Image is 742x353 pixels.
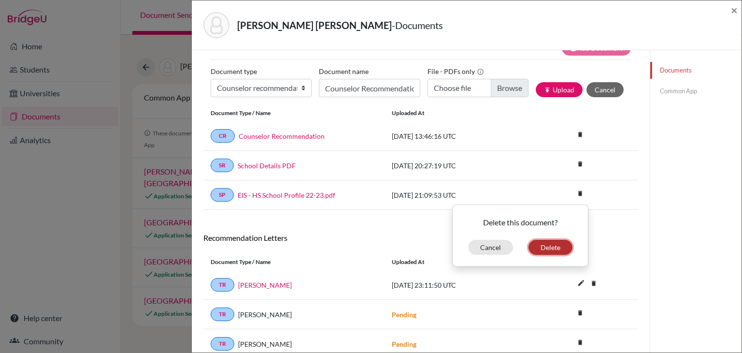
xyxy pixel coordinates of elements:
[211,159,234,172] a: SR
[573,307,587,320] a: delete
[385,190,529,200] div: [DATE] 21:09:53 UTC
[211,308,234,321] a: TR
[573,275,589,291] i: edit
[203,233,638,242] h6: Recommendation Letters
[573,186,587,201] i: delete
[586,278,601,291] a: delete
[211,188,234,202] a: SP
[731,3,738,17] span: ×
[238,161,296,171] a: School Details PDF
[238,339,292,349] span: [PERSON_NAME]
[385,258,529,266] div: Uploaded at
[203,109,385,118] div: Document Type / Name
[573,335,587,350] i: delete
[573,129,587,142] a: delete
[536,82,583,97] button: publishUpload
[238,190,335,200] a: EIS - HS School Profile 22-23.pdf
[392,310,416,319] strong: Pending
[468,240,513,255] button: Cancel
[203,258,385,266] div: Document Type / Name
[392,340,416,348] strong: Pending
[319,64,369,79] label: Document name
[573,157,587,171] i: delete
[211,337,234,351] a: TR
[573,277,589,291] button: edit
[392,19,443,31] span: - Documents
[573,306,587,320] i: delete
[650,62,742,79] a: Documents
[211,278,234,292] a: TR
[392,281,456,289] span: [DATE] 23:11:50 UTC
[573,127,587,142] i: delete
[238,309,292,320] span: [PERSON_NAME]
[544,87,551,93] i: publish
[237,19,392,31] strong: [PERSON_NAME] [PERSON_NAME]
[573,188,587,201] a: delete
[211,129,235,143] a: CR
[385,161,529,171] div: [DATE] 20:27:19 UTC
[528,240,572,255] button: Delete
[586,82,624,97] button: Cancel
[460,217,580,228] p: Delete this document?
[238,280,292,290] a: [PERSON_NAME]
[211,64,257,79] label: Document type
[452,205,588,267] div: delete
[586,276,601,291] i: delete
[428,64,484,79] label: File - PDFs only
[385,131,529,141] div: [DATE] 13:46:16 UTC
[239,131,325,141] a: Counselor Recommendation
[650,83,742,100] a: Common App
[731,4,738,16] button: Close
[573,158,587,171] a: delete
[385,109,529,118] div: Uploaded at
[573,337,587,350] a: delete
